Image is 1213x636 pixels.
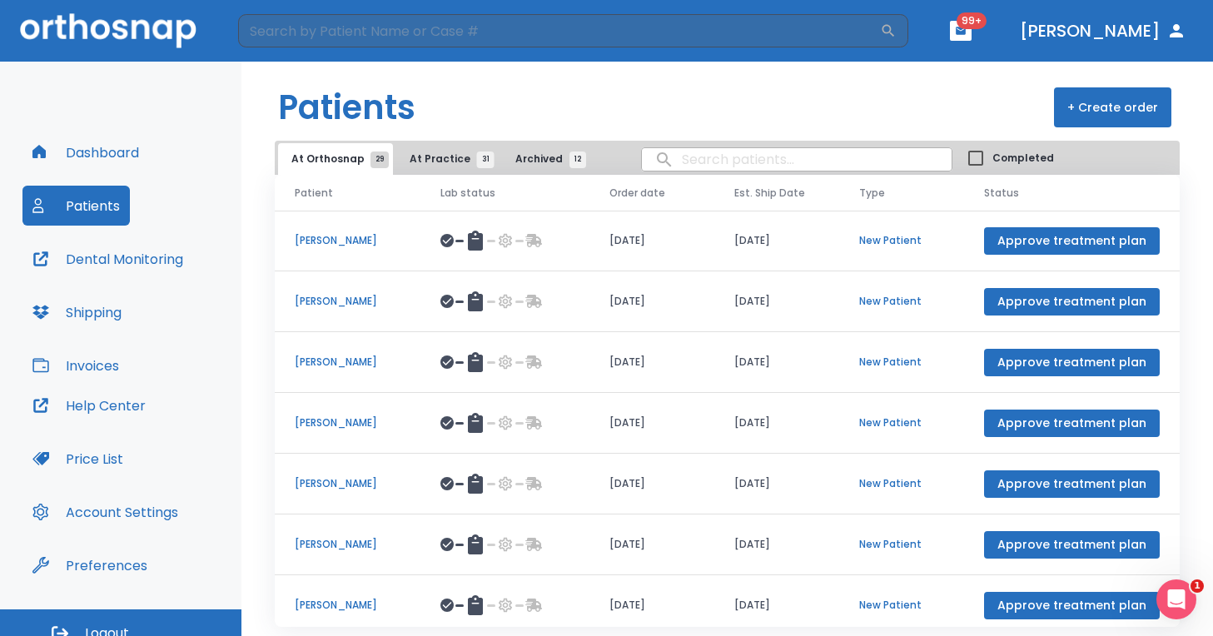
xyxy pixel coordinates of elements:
[859,537,944,552] p: New Patient
[589,211,714,271] td: [DATE]
[22,186,130,226] button: Patients
[22,492,188,532] button: Account Settings
[1156,579,1196,619] iframe: Intercom live chat
[984,410,1160,437] button: Approve treatment plan
[569,152,586,168] span: 12
[295,294,400,309] p: [PERSON_NAME]
[295,415,400,430] p: [PERSON_NAME]
[291,152,380,166] span: At Orthosnap
[714,454,839,514] td: [DATE]
[859,598,944,613] p: New Patient
[22,345,129,385] button: Invoices
[859,476,944,491] p: New Patient
[984,531,1160,559] button: Approve treatment plan
[295,186,333,201] span: Patient
[22,292,132,332] button: Shipping
[984,470,1160,498] button: Approve treatment plan
[714,393,839,454] td: [DATE]
[22,132,149,172] button: Dashboard
[589,393,714,454] td: [DATE]
[515,152,578,166] span: Archived
[714,271,839,332] td: [DATE]
[370,152,389,168] span: 29
[22,545,157,585] button: Preferences
[295,355,400,370] p: [PERSON_NAME]
[859,233,944,248] p: New Patient
[957,12,987,29] span: 99+
[20,13,196,47] img: Orthosnap
[859,355,944,370] p: New Patient
[295,233,400,248] p: [PERSON_NAME]
[22,385,156,425] button: Help Center
[714,575,839,636] td: [DATE]
[22,439,133,479] button: Price List
[278,82,415,132] h1: Patients
[714,211,839,271] td: [DATE]
[295,537,400,552] p: [PERSON_NAME]
[589,575,714,636] td: [DATE]
[984,349,1160,376] button: Approve treatment plan
[714,514,839,575] td: [DATE]
[859,186,885,201] span: Type
[238,14,880,47] input: Search by Patient Name or Case #
[589,454,714,514] td: [DATE]
[1013,16,1193,46] button: [PERSON_NAME]
[734,186,805,201] span: Est. Ship Date
[992,151,1054,166] span: Completed
[984,592,1160,619] button: Approve treatment plan
[609,186,665,201] span: Order date
[1054,87,1171,127] button: + Create order
[984,288,1160,316] button: Approve treatment plan
[714,332,839,393] td: [DATE]
[1191,579,1204,593] span: 1
[984,186,1019,201] span: Status
[295,476,400,491] p: [PERSON_NAME]
[278,143,594,175] div: tabs
[22,239,193,279] button: Dental Monitoring
[477,152,495,168] span: 31
[589,271,714,332] td: [DATE]
[589,514,714,575] td: [DATE]
[410,152,485,166] span: At Practice
[859,415,944,430] p: New Patient
[859,294,944,309] p: New Patient
[295,598,400,613] p: [PERSON_NAME]
[642,143,952,176] input: search
[440,186,495,201] span: Lab status
[984,227,1160,255] button: Approve treatment plan
[589,332,714,393] td: [DATE]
